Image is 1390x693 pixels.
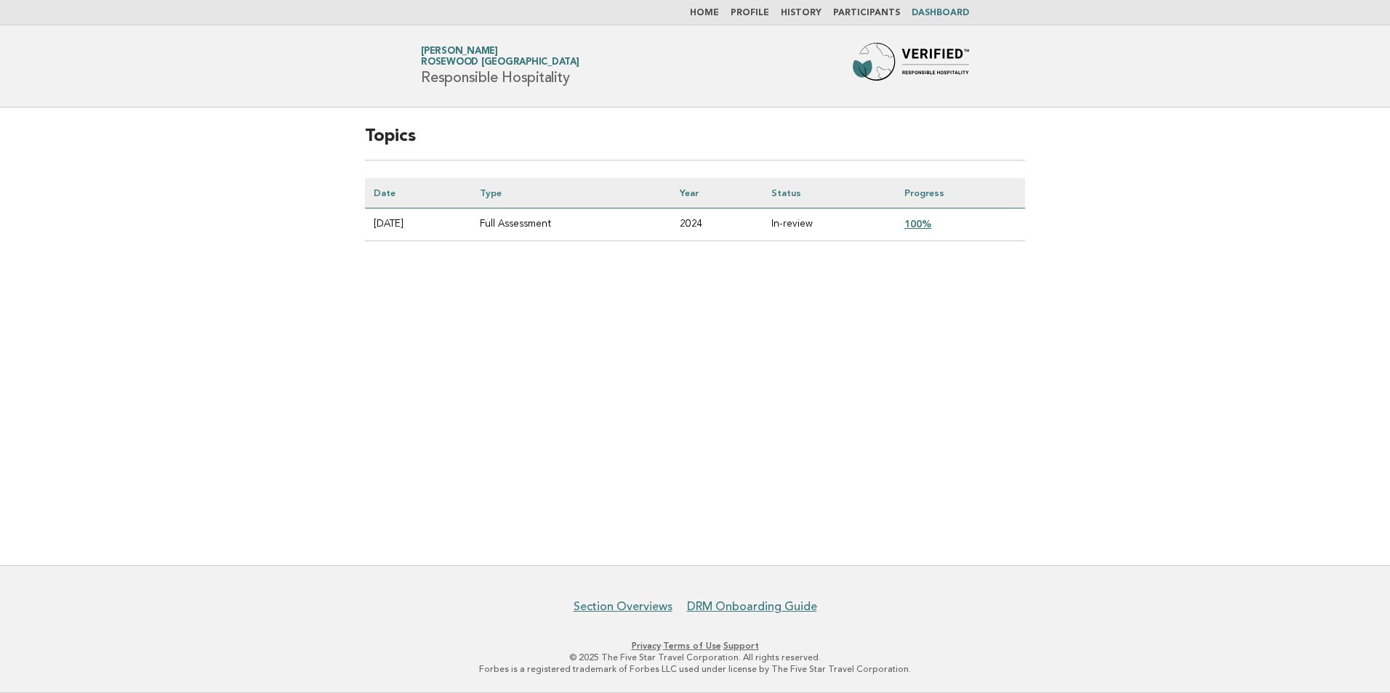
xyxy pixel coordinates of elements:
th: Year [671,178,763,208]
a: Terms of Use [663,641,721,651]
span: Rosewood [GEOGRAPHIC_DATA] [421,58,579,68]
a: History [781,9,821,17]
a: Privacy [632,641,661,651]
p: · · [250,640,1140,652]
th: Type [471,178,671,208]
p: Forbes is a registered trademark of Forbes LLC used under license by The Five Star Travel Corpora... [250,663,1140,675]
td: Full Assessment [471,208,671,241]
h2: Topics [365,125,1025,161]
a: 100% [904,218,931,230]
a: Participants [833,9,900,17]
td: In-review [763,208,896,241]
th: Date [365,178,471,208]
th: Status [763,178,896,208]
a: DRM Onboarding Guide [687,599,817,614]
img: Forbes Travel Guide [853,43,969,89]
a: Home [690,9,719,17]
h1: Responsible Hospitality [421,47,579,85]
td: [DATE] [365,208,471,241]
a: Dashboard [912,9,969,17]
a: Profile [731,9,769,17]
td: 2024 [671,208,763,241]
a: Support [723,641,759,651]
p: © 2025 The Five Star Travel Corporation. All rights reserved. [250,652,1140,663]
a: Section Overviews [574,599,672,614]
a: [PERSON_NAME]Rosewood [GEOGRAPHIC_DATA] [421,46,579,67]
th: Progress [896,178,1025,208]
